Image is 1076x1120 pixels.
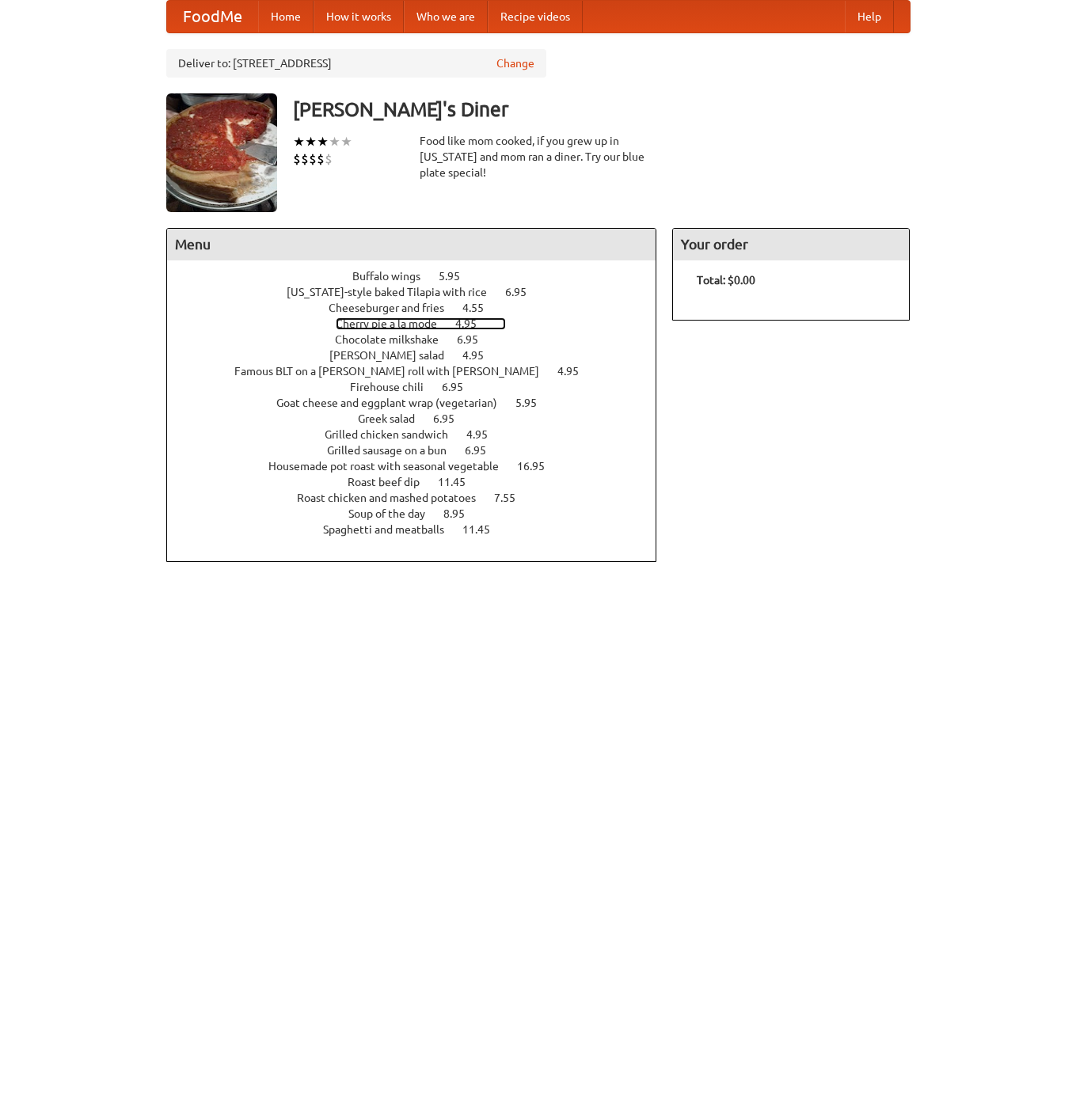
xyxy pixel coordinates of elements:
span: Grilled chicken sandwich [325,428,464,441]
h3: [PERSON_NAME]'s Diner [293,93,911,125]
a: Soup of the day 8.95 [348,507,494,520]
a: FoodMe [167,1,258,32]
a: Roast beef dip 11.45 [348,476,495,488]
span: 6.95 [457,333,494,346]
span: [PERSON_NAME] salad [329,349,460,362]
span: 8.95 [443,507,481,520]
a: How it works [314,1,404,32]
div: Food like mom cooked, if you grew up in [US_STATE] and mom ran a diner. Try our blue plate special! [420,133,657,180]
span: 11.45 [438,476,481,488]
span: Soup of the day [348,507,441,520]
span: 6.95 [442,381,479,393]
li: ★ [340,133,352,150]
li: $ [293,150,301,168]
span: Housemade pot roast with seasonal vegetable [268,460,515,473]
span: Roast beef dip [348,476,435,488]
a: [US_STATE]-style baked Tilapia with rice 6.95 [287,286,556,298]
span: 4.55 [462,302,500,314]
b: Total: $0.00 [697,274,755,287]
span: Goat cheese and eggplant wrap (vegetarian) [276,397,513,409]
span: Spaghetti and meatballs [323,523,460,536]
li: ★ [305,133,317,150]
a: Who we are [404,1,488,32]
span: Greek salad [358,412,431,425]
a: [PERSON_NAME] salad 4.95 [329,349,513,362]
li: ★ [329,133,340,150]
li: $ [325,150,333,168]
span: Chocolate milkshake [335,333,454,346]
span: 5.95 [515,397,553,409]
span: Firehouse chili [350,381,439,393]
a: Change [496,55,534,71]
span: 6.95 [465,444,502,457]
span: Famous BLT on a [PERSON_NAME] roll with [PERSON_NAME] [234,365,555,378]
span: Grilled sausage on a bun [327,444,462,457]
a: Firehouse chili 6.95 [350,381,492,393]
li: $ [309,150,317,168]
li: ★ [317,133,329,150]
h4: Menu [167,229,656,260]
span: 7.55 [494,492,531,504]
a: Cheeseburger and fries 4.55 [329,302,513,314]
span: Cheeseburger and fries [329,302,460,314]
span: Cherry pie a la mode [336,317,453,330]
span: 6.95 [505,286,542,298]
span: 5.95 [439,270,476,283]
li: ★ [293,133,305,150]
a: Roast chicken and mashed potatoes 7.55 [297,492,545,504]
span: 6.95 [433,412,470,425]
a: Goat cheese and eggplant wrap (vegetarian) 5.95 [276,397,566,409]
h4: Your order [673,229,909,260]
a: Chocolate milkshake 6.95 [335,333,508,346]
li: $ [317,150,325,168]
span: Roast chicken and mashed potatoes [297,492,492,504]
a: Greek salad 6.95 [358,412,484,425]
span: 11.45 [462,523,506,536]
a: Cherry pie a la mode 4.95 [336,317,506,330]
a: Spaghetti and meatballs 11.45 [323,523,519,536]
a: Recipe videos [488,1,583,32]
img: angular.jpg [166,93,277,212]
span: 4.95 [466,428,504,441]
span: 4.95 [455,317,492,330]
a: Buffalo wings 5.95 [352,270,489,283]
div: Deliver to: [STREET_ADDRESS] [166,49,546,78]
span: [US_STATE]-style baked Tilapia with rice [287,286,503,298]
span: 4.95 [557,365,595,378]
li: $ [301,150,309,168]
a: Home [258,1,314,32]
a: Famous BLT on a [PERSON_NAME] roll with [PERSON_NAME] 4.95 [234,365,608,378]
span: 16.95 [517,460,561,473]
a: Grilled sausage on a bun 6.95 [327,444,515,457]
span: 4.95 [462,349,500,362]
a: Grilled chicken sandwich 4.95 [325,428,517,441]
span: Buffalo wings [352,270,436,283]
a: Housemade pot roast with seasonal vegetable 16.95 [268,460,574,473]
a: Help [845,1,894,32]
